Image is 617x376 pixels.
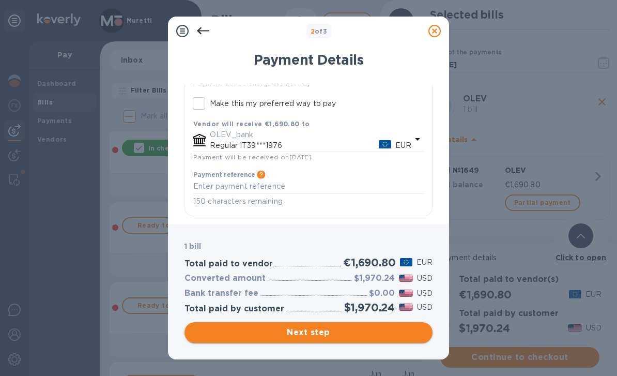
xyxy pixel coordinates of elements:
[193,326,424,339] span: Next step
[184,242,201,250] b: 1 bill
[193,172,255,179] h3: Payment reference
[184,322,433,343] button: Next step
[184,259,273,269] h3: Total paid to vendor
[210,140,379,151] p: Regular IT39***1976
[399,304,413,311] img: USD
[417,288,433,299] p: USD
[395,140,411,151] p: EUR
[399,275,413,282] img: USD
[354,274,395,283] h3: $1,970.24
[399,290,413,297] img: USD
[311,27,315,35] span: 2
[344,301,395,314] h2: $1,970.24
[343,256,395,269] h2: €1,690.80
[417,257,433,268] p: EUR
[210,98,336,109] p: Make this my preferred way to pay
[369,289,395,298] h3: $0.00
[193,153,312,161] span: Payment will be received on [DATE]
[417,302,433,313] p: USD
[184,274,266,283] h3: Converted amount
[193,195,424,207] p: 150 characters remaining
[417,273,433,284] p: USD
[184,304,284,314] h3: Total paid by customer
[193,120,310,128] b: Vendor will receive €1,690.80 to
[184,52,433,68] h1: Payment Details
[210,129,411,140] p: OLEV_bank
[185,19,432,216] div: default-method
[311,27,328,35] b: of 3
[184,289,258,298] h3: Bank transfer fee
